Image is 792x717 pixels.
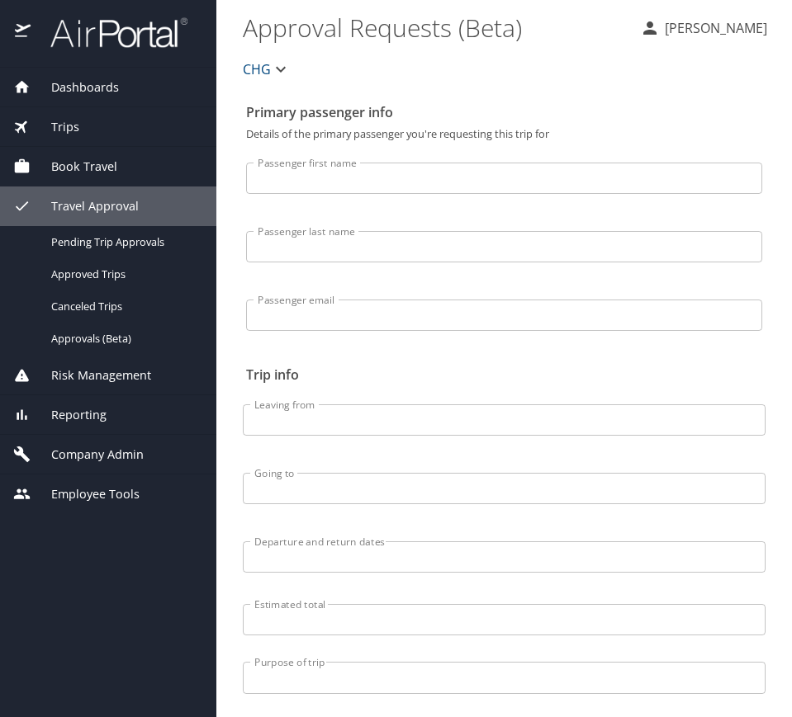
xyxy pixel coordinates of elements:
[243,2,627,53] h1: Approval Requests (Beta)
[246,129,762,139] p: Details of the primary passenger you're requesting this trip for
[31,158,117,176] span: Book Travel
[31,78,119,97] span: Dashboards
[31,446,144,464] span: Company Admin
[31,485,140,503] span: Employee Tools
[660,18,767,38] p: [PERSON_NAME]
[51,331,197,347] span: Approvals (Beta)
[246,361,762,388] h2: Trip info
[31,406,107,424] span: Reporting
[31,366,151,384] span: Risk Management
[51,299,197,314] span: Canceled Trips
[31,197,139,215] span: Travel Approval
[32,17,187,49] img: airportal-logo.png
[243,58,271,81] span: CHG
[246,99,762,125] h2: Primary passenger info
[15,17,32,49] img: icon-airportal.png
[633,13,774,43] button: [PERSON_NAME]
[51,267,197,282] span: Approved Trips
[51,234,197,250] span: Pending Trip Approvals
[236,53,297,86] button: CHG
[31,118,79,136] span: Trips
